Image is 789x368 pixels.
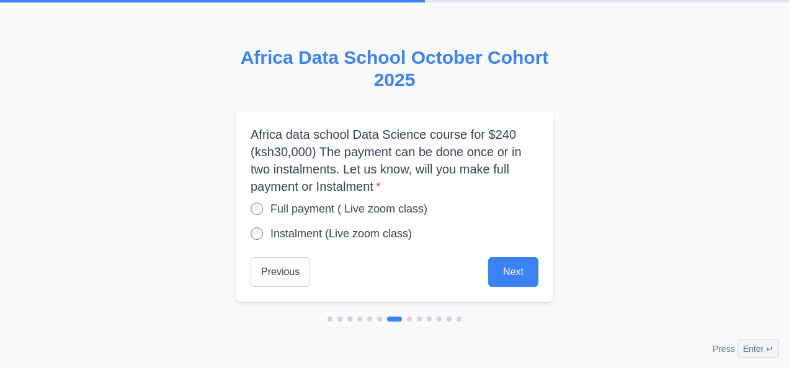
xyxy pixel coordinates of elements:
[270,200,427,217] label: Full payment ( Live zoom class)
[738,340,779,358] span: Enter ↵
[713,340,779,358] div: Press
[488,257,538,287] button: Next
[251,126,538,195] label: Africa data school Data Science course for $240 (ksh30,000) The payment can be done once or in tw...
[251,257,310,287] button: Previous
[236,46,553,91] h2: Africa Data School October Cohort 2025
[270,225,412,242] label: Instalment (Live zoom class)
